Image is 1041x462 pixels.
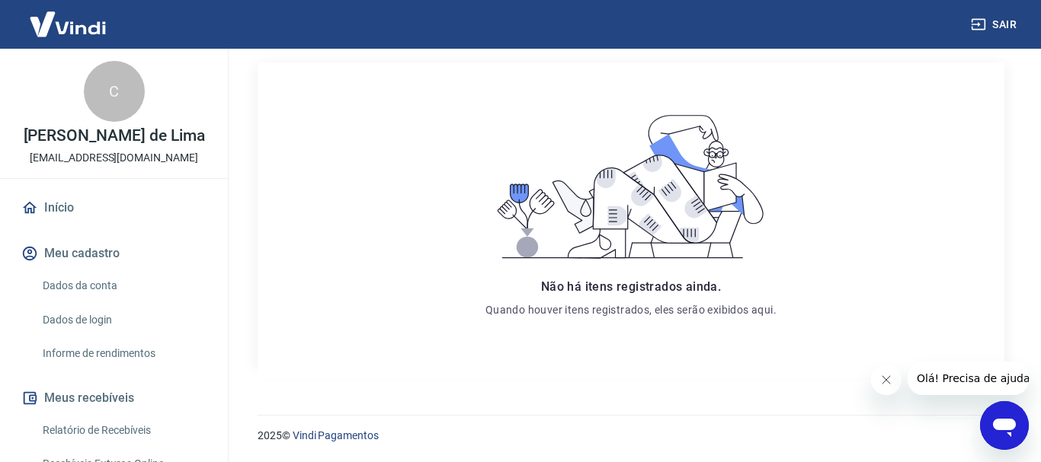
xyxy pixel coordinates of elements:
a: Dados de login [37,304,210,336]
button: Meu cadastro [18,237,210,270]
a: Vindi Pagamentos [293,429,379,441]
p: [EMAIL_ADDRESS][DOMAIN_NAME] [30,150,198,166]
div: C [84,61,145,122]
p: Quando houver itens registrados, eles serão exibidos aqui. [485,302,777,317]
span: Não há itens registrados ainda. [541,279,721,294]
a: Dados da conta [37,270,210,301]
iframe: Mensagem da empresa [908,362,1029,395]
iframe: Botão para abrir a janela de mensagens [980,401,1029,450]
span: Olá! Precisa de ajuda? [9,11,128,23]
a: Início [18,191,210,225]
a: Relatório de Recebíveis [37,415,210,446]
p: [PERSON_NAME] de Lima [24,128,205,144]
iframe: Fechar mensagem [871,365,902,395]
img: Vindi [18,1,117,47]
p: 2025 © [258,428,1004,444]
button: Sair [968,11,1023,39]
a: Informe de rendimentos [37,338,210,369]
button: Meus recebíveis [18,381,210,415]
